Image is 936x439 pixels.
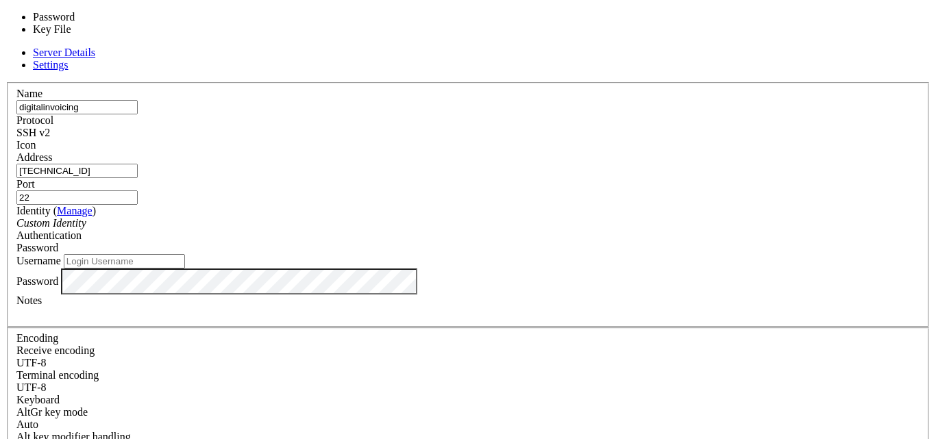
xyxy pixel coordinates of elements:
span: SSH v2 [16,127,50,138]
input: Server Name [16,100,138,114]
div: UTF-8 [16,381,920,394]
label: Username [16,255,61,266]
a: Settings [33,59,69,71]
span: UTF-8 [16,357,47,368]
input: Host Name or IP [16,164,138,178]
div: Password [16,242,920,254]
label: Keyboard [16,394,60,405]
label: Address [16,151,52,163]
div: Custom Identity [16,217,920,229]
div: Auto [16,418,920,431]
label: Authentication [16,229,82,241]
span: ( ) [53,205,96,216]
label: Encoding [16,332,58,344]
span: Auto [16,418,38,430]
a: Manage [57,205,93,216]
label: Port [16,178,35,190]
span: Password [16,242,58,253]
div: UTF-8 [16,357,920,369]
label: Protocol [16,114,53,126]
label: Set the expected encoding for data received from the host. If the encodings do not match, visual ... [16,344,95,356]
label: Identity [16,205,96,216]
input: Port Number [16,190,138,205]
label: Icon [16,139,36,151]
label: Password [16,275,58,286]
span: UTF-8 [16,381,47,393]
i: Custom Identity [16,217,86,229]
li: Key File [33,23,144,36]
label: Set the expected encoding for data received from the host. If the encodings do not match, visual ... [16,406,88,418]
li: Password [33,11,144,23]
input: Login Username [64,254,185,268]
div: SSH v2 [16,127,920,139]
label: Name [16,88,42,99]
label: Notes [16,294,42,306]
label: The default terminal encoding. ISO-2022 enables character map translations (like graphics maps). ... [16,369,99,381]
a: Server Details [33,47,95,58]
